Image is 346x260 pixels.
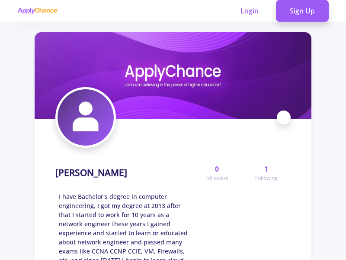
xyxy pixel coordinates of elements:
span: 1 [264,164,268,174]
span: Following [255,174,278,182]
img: applychance logo text only [17,7,58,14]
a: 1Following [242,164,291,182]
img: Mustafa Safarabadicover image [35,32,311,119]
a: 0Followers [192,164,241,182]
h1: [PERSON_NAME] [55,167,127,178]
span: Followers [205,174,228,182]
span: 0 [215,164,219,174]
img: Mustafa Safarabadiavatar [58,89,114,146]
